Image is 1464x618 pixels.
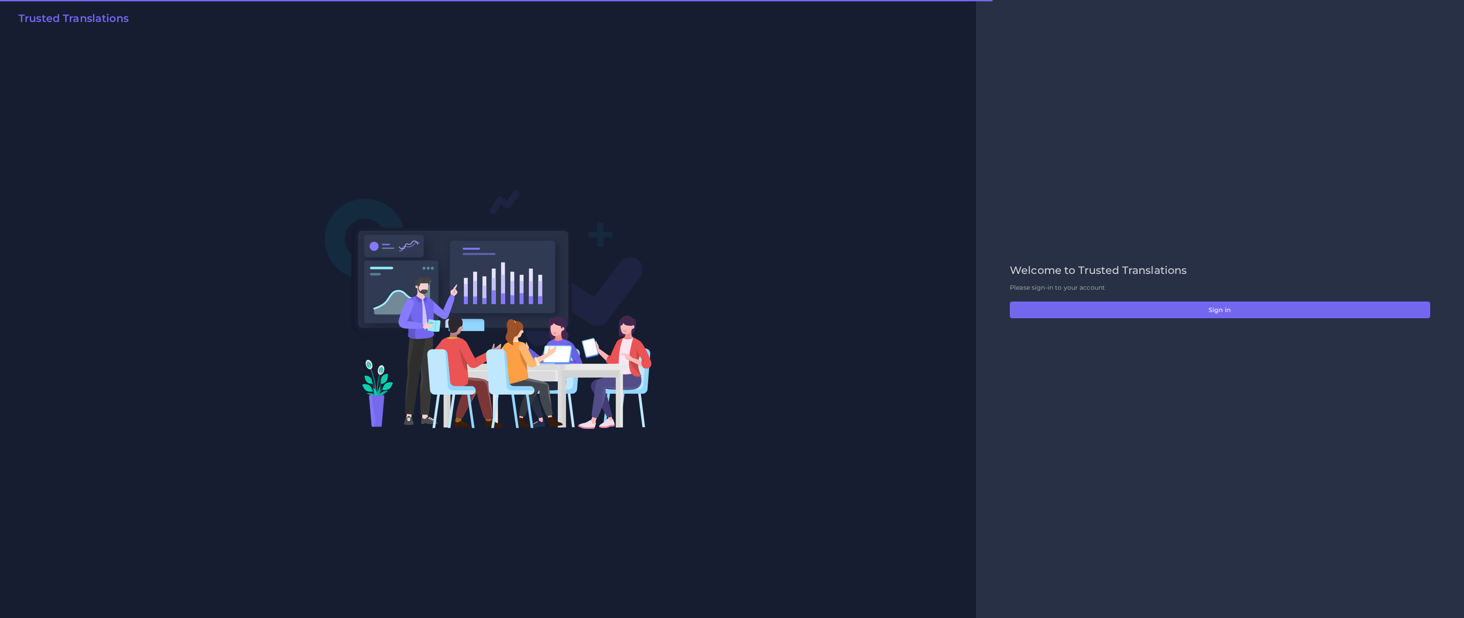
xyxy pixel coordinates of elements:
img: Login V2 [324,189,652,429]
h2: Trusted Translations [18,12,129,25]
button: Sign in [1010,302,1430,318]
h2: Welcome to Trusted Translations [1010,264,1430,277]
p: Please sign-in to your account [1010,283,1430,292]
a: Trusted Translations [12,12,129,28]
